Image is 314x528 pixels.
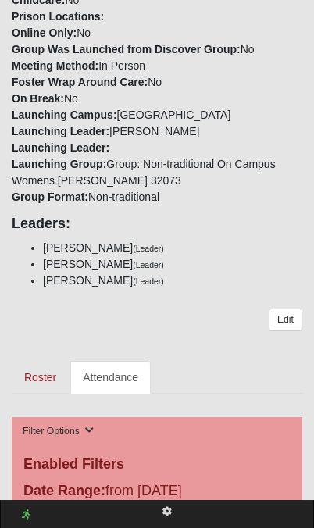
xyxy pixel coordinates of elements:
strong: Group Was Launched from Discover Group: [12,43,241,55]
a: Web cache enabled [22,507,30,523]
a: Page Properties (Alt+P) [153,501,181,523]
div: from [DATE] [12,480,302,505]
strong: Group Format: [12,191,88,203]
small: (Leader) [133,276,164,286]
strong: Launching Group: [12,158,106,170]
small: (Leader) [133,244,164,253]
h4: Enabled Filters [23,456,291,473]
a: Edit [269,309,302,331]
strong: On Break: [12,92,64,105]
li: [PERSON_NAME] [43,273,302,289]
strong: Launching Campus: [12,109,117,121]
strong: Prison Locations: [12,10,104,23]
li: [PERSON_NAME] [43,256,302,273]
strong: Launching Leader: [12,125,109,137]
a: Attendance [70,361,151,394]
strong: Foster Wrap Around Care: [12,76,148,88]
label: Date Range: [23,480,105,501]
strong: Meeting Method: [12,59,98,72]
h4: Leaders: [12,216,302,233]
strong: Online Only: [12,27,77,39]
strong: Launching Leader: [12,141,109,154]
small: (Leader) [133,260,164,269]
a: Roster [12,361,69,394]
li: [PERSON_NAME] [43,240,302,256]
button: Filter Options [18,423,98,440]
